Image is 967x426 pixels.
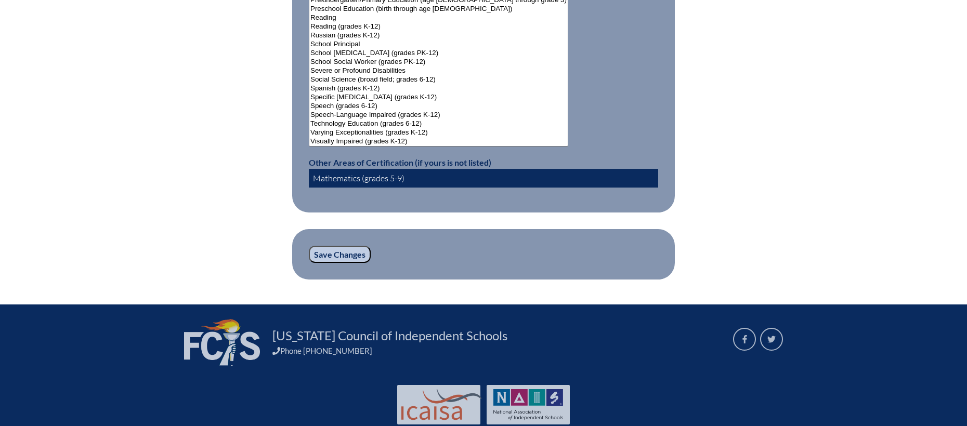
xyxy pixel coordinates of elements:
option: Varying Exceptionalities (grades K-12) [309,128,568,137]
option: Visually Impaired (grades K-12) [309,137,568,146]
option: Severe or Profound Disabilities [309,66,568,75]
option: Spanish (grades K-12) [309,84,568,93]
option: Reading (grades K-12) [309,22,568,31]
label: Other Areas of Certification (if yours is not listed) [309,157,491,167]
option: Reading [309,14,568,22]
option: Social Science (broad field; grades 6-12) [309,75,568,84]
option: Preschool Education (birth through age [DEMOGRAPHIC_DATA]) [309,5,568,14]
option: Russian (grades K-12) [309,31,568,40]
div: Phone [PHONE_NUMBER] [272,346,721,355]
input: Save Changes [309,246,371,263]
option: Specific [MEDICAL_DATA] (grades K-12) [309,93,568,102]
a: [US_STATE] Council of Independent Schools [268,327,512,344]
option: School Principal [309,40,568,49]
option: Speech-Language Impaired (grades K-12) [309,111,568,119]
img: NAIS Logo [493,389,563,420]
img: Int'l Council Advancing Independent School Accreditation logo [401,389,481,420]
img: FCIS_logo_white [184,319,260,366]
option: Speech (grades 6-12) [309,102,568,111]
option: Technology Education (grades 6-12) [309,119,568,128]
option: School Social Worker (grades PK-12) [309,58,568,66]
option: School [MEDICAL_DATA] (grades PK-12) [309,49,568,58]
